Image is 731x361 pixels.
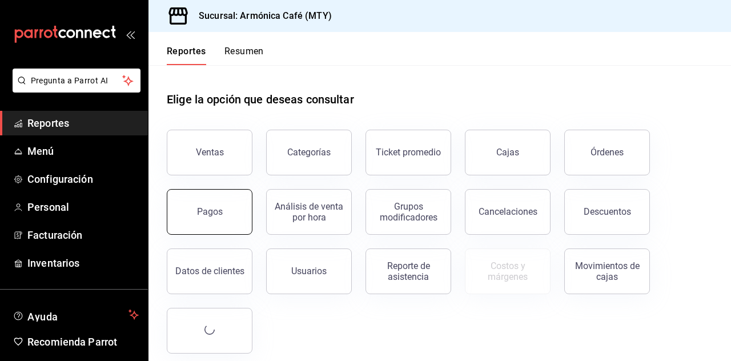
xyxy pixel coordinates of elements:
[224,46,264,65] button: Resumen
[373,201,444,223] div: Grupos modificadores
[167,248,252,294] button: Datos de clientes
[572,260,642,282] div: Movimientos de cajas
[266,248,352,294] button: Usuarios
[496,146,520,159] div: Cajas
[27,143,139,159] span: Menú
[167,130,252,175] button: Ventas
[564,248,650,294] button: Movimientos de cajas
[266,189,352,235] button: Análisis de venta por hora
[190,9,332,23] h3: Sucursal: Armónica Café (MTY)
[564,130,650,175] button: Órdenes
[167,46,264,65] div: navigation tabs
[472,260,543,282] div: Costos y márgenes
[584,206,631,217] div: Descuentos
[373,260,444,282] div: Reporte de asistencia
[167,46,206,65] button: Reportes
[175,266,244,276] div: Datos de clientes
[365,248,451,294] button: Reporte de asistencia
[591,147,624,158] div: Órdenes
[126,30,135,39] button: open_drawer_menu
[27,199,139,215] span: Personal
[27,308,124,322] span: Ayuda
[31,75,123,87] span: Pregunta a Parrot AI
[197,206,223,217] div: Pagos
[27,171,139,187] span: Configuración
[465,248,551,294] button: Contrata inventarios para ver este reporte
[196,147,224,158] div: Ventas
[27,255,139,271] span: Inventarios
[365,130,451,175] button: Ticket promedio
[27,227,139,243] span: Facturación
[479,206,537,217] div: Cancelaciones
[465,130,551,175] a: Cajas
[287,147,331,158] div: Categorías
[274,201,344,223] div: Análisis de venta por hora
[291,266,327,276] div: Usuarios
[27,115,139,131] span: Reportes
[465,189,551,235] button: Cancelaciones
[13,69,140,93] button: Pregunta a Parrot AI
[8,83,140,95] a: Pregunta a Parrot AI
[266,130,352,175] button: Categorías
[376,147,441,158] div: Ticket promedio
[167,189,252,235] button: Pagos
[564,189,650,235] button: Descuentos
[365,189,451,235] button: Grupos modificadores
[167,91,354,108] h1: Elige la opción que deseas consultar
[27,334,139,350] span: Recomienda Parrot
